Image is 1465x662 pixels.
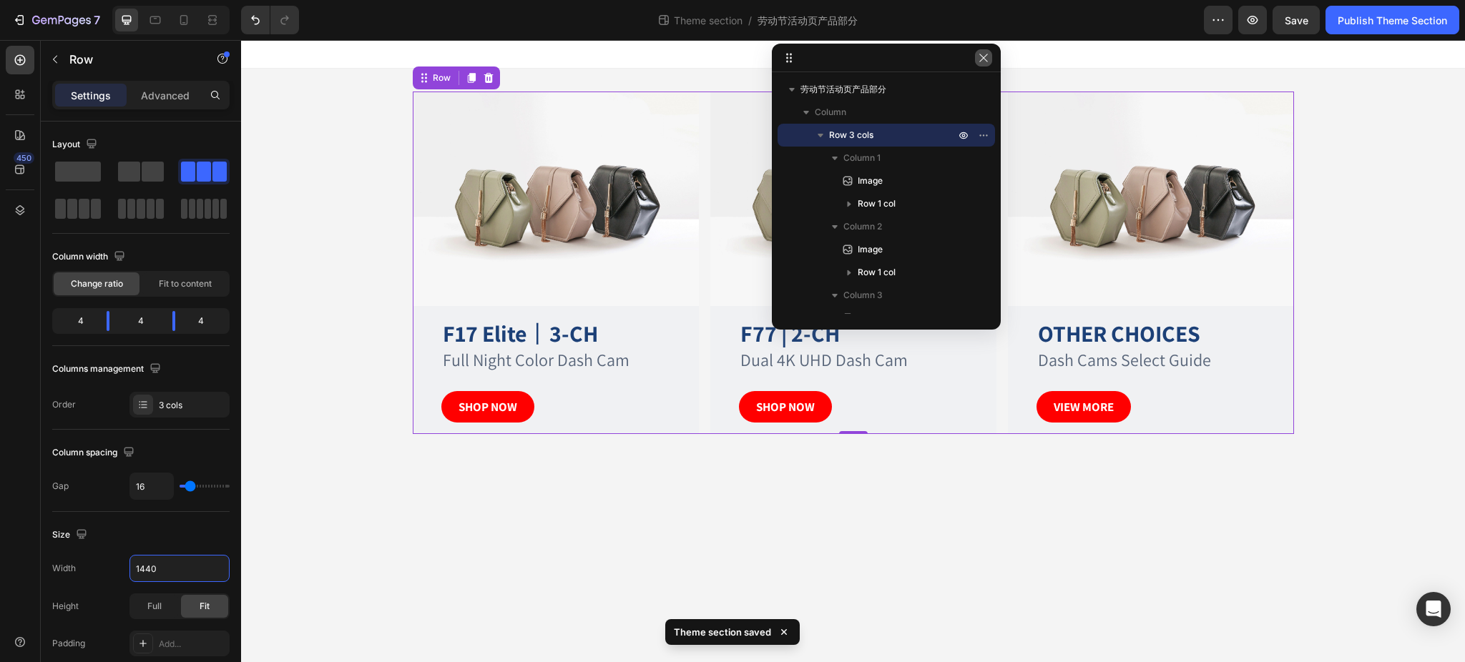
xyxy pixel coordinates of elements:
[858,311,883,325] span: Image
[55,311,95,331] div: 4
[52,398,76,411] div: Order
[858,174,883,188] span: Image
[815,105,846,119] span: Column
[6,6,107,34] button: 7
[241,6,299,34] div: Undo/Redo
[1285,14,1308,26] span: Save
[1338,13,1447,28] div: Publish Theme Section
[499,305,743,335] p: Dual 4K UHD Dash Cam
[829,128,873,142] span: Row 3 cols
[52,443,137,463] div: Column spacing
[130,555,229,581] input: Auto
[800,82,886,97] span: 劳动节活动页产品部分
[200,600,210,613] span: Fit
[748,13,752,28] span: /
[308,278,357,308] strong: 3-CH
[843,219,882,234] span: Column 2
[515,359,574,375] strong: SHOP NOW
[858,197,896,211] span: Row 1 col
[795,351,890,382] button: <p><strong>VIEW MORE</strong></p>
[141,88,190,103] p: Advanced
[797,305,1040,335] p: Dash Cams Select Guide
[1416,592,1451,626] div: Open Intercom Messenger
[69,51,191,68] p: Row
[499,278,599,308] strong: F77 | 2-CH
[52,360,164,379] div: Columns management
[159,399,226,412] div: 3 cols
[241,40,1465,662] iframe: Design area
[843,151,881,165] span: Column 1
[130,473,173,499] input: Auto
[469,51,755,266] img: image_demo.jpg
[187,311,227,331] div: 4
[858,242,883,257] span: Image
[14,152,34,164] div: 450
[52,525,90,545] div: Size
[159,638,226,651] div: Add...
[758,13,858,28] span: 劳动节活动页产品部分
[71,88,111,103] p: Settings
[200,351,293,382] a: SHOP NOW
[813,359,873,375] strong: VIEW MORE
[674,625,771,639] p: Theme section saved
[52,562,76,575] div: Width
[498,351,591,382] a: SHOP NOW
[671,13,745,28] span: Theme section
[52,637,85,650] div: Padding
[52,600,79,613] div: Height
[52,135,100,154] div: Layout
[797,278,959,308] strong: OTHER CHOICES
[767,51,1053,266] img: image_demo.jpg
[52,247,128,267] div: Column width
[1326,6,1459,34] button: Publish Theme Section
[1273,6,1320,34] button: Save
[843,288,883,302] span: Column 3
[159,277,212,290] span: Fit to content
[52,480,69,493] div: Gap
[217,359,276,375] strong: SHOP NOW
[94,11,100,29] p: 7
[71,277,123,290] span: Change ratio
[147,600,162,613] span: Full
[202,305,445,335] p: Full Night Color Dash Cam
[121,311,161,331] div: 4
[189,31,212,44] div: Row
[858,265,896,280] span: Row 1 col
